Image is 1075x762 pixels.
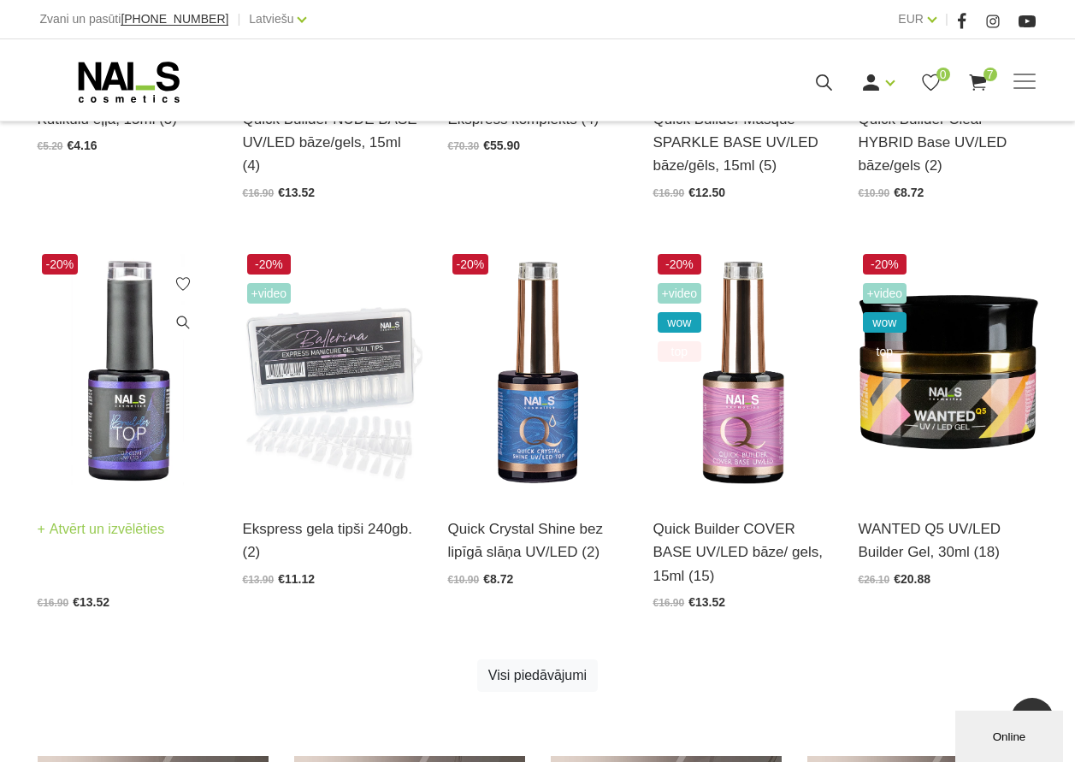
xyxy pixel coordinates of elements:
a: Atvērt un izvēlēties [38,517,165,541]
span: €16.90 [243,187,275,199]
span: €13.52 [278,186,315,199]
span: €26.10 [859,574,890,586]
span: €10.90 [448,574,480,586]
span: €13.52 [688,595,725,609]
a: EUR [898,9,924,29]
span: wow [658,312,702,333]
span: +Video [658,283,702,304]
span: €55.90 [483,139,520,152]
span: €5.20 [38,140,63,152]
span: €11.12 [278,572,315,586]
span: | [945,9,948,30]
a: Quick Builder Masque SPARKLE BASE UV/LED bāze/gēls, 15ml (5) [653,108,833,178]
span: €70.30 [448,140,480,152]
img: Ekpress gela tipši pieaudzēšanai 240 gab.Gela nagu pieaudzēšana vēl nekad nav bijusi tik vienkārš... [243,250,422,497]
a: WANTED Q5 UV/LED Builder Gel, 30ml (18) [859,517,1038,564]
span: €8.72 [483,572,513,586]
span: €10.90 [859,187,890,199]
a: 7 [967,72,989,93]
img: Builder Top virsējais pārklājums bez lipīgā slāņa gellakas/gela pārklājuma izlīdzināšanai un nost... [38,250,217,497]
a: 0 [920,72,942,93]
span: 0 [936,68,950,81]
a: Quick Builder Clear HYBRID Base UV/LED bāze/gels (2) [859,108,1038,178]
div: Zvani un pasūti [39,9,228,30]
span: top [863,341,907,362]
span: €16.90 [38,597,69,609]
a: Latviešu [249,9,293,29]
span: €12.50 [688,186,725,199]
span: wow [863,312,907,333]
iframe: chat widget [955,707,1066,762]
span: €20.88 [894,572,930,586]
span: top [658,341,702,362]
img: Šī brīža iemīlētākais produkts, kas nepieviļ nevienu meistaru.Perfektas noturības kamuflāžas bāze... [653,250,833,497]
span: +Video [247,283,292,304]
a: Quick Crystal Shine bez lipīgā slāņa UV/LED (2) [448,517,628,564]
span: €4.16 [68,139,97,152]
span: [PHONE_NUMBER] [121,12,228,26]
a: Quick Builder COVER BASE UV/LED bāze/ gels, 15ml (15) [653,517,833,588]
span: | [237,9,240,30]
span: €16.90 [653,597,685,609]
a: Visi piedāvājumi [477,659,598,692]
a: Ekspress gela tipši 240gb. (2) [243,517,422,564]
span: €16.90 [653,187,685,199]
span: €13.90 [243,574,275,586]
img: Gels WANTED NAILS cosmetics tehniķu komanda ir radījusi gelu, kas ilgi jau ir katra meistara mekl... [859,250,1038,497]
span: €8.72 [894,186,924,199]
span: -20% [42,254,79,275]
span: 7 [983,68,997,81]
span: -20% [247,254,292,275]
span: -20% [658,254,702,275]
a: [PHONE_NUMBER] [121,13,228,26]
span: +Video [863,283,907,304]
span: €13.52 [73,595,109,609]
span: -20% [452,254,489,275]
span: -20% [863,254,907,275]
a: Quick Builder NUDE BASE UV/LED bāze/gels, 15ml (4) [243,108,422,178]
img: Virsējais pārklājums bez lipīgā slāņa un UV zilā pārklājuma. Nodrošina izcilu spīdumu manikīram l... [448,250,628,497]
